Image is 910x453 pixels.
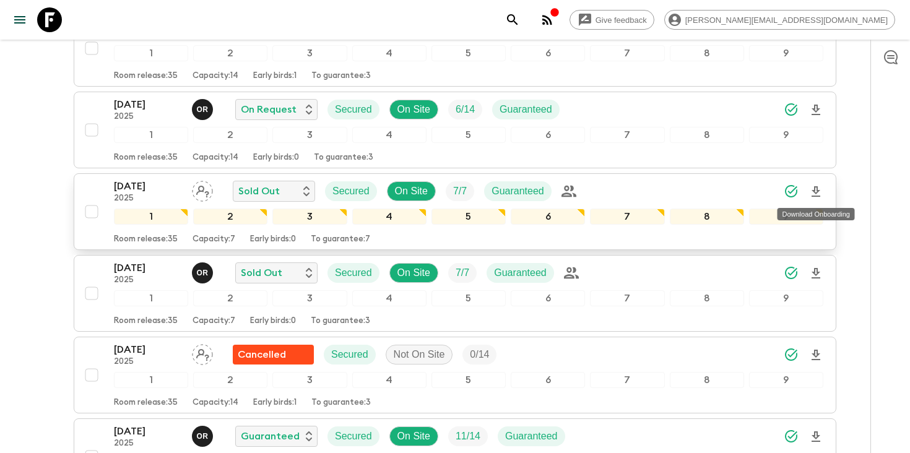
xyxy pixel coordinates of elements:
div: 4 [352,372,427,388]
button: OR [192,99,215,120]
p: To guarantee: 3 [311,316,370,326]
span: Oscar Rincon [192,103,215,113]
p: 2025 [114,275,182,285]
p: Guaranteed [500,102,552,117]
p: [DATE] [114,261,182,275]
div: 2 [193,45,267,61]
div: 5 [431,372,506,388]
div: Secured [327,100,379,119]
div: 5 [431,45,506,61]
span: [PERSON_NAME][EMAIL_ADDRESS][DOMAIN_NAME] [678,15,895,25]
div: 3 [272,127,347,143]
div: Secured [327,263,379,283]
div: 4 [352,209,427,225]
div: 7 [590,209,664,225]
div: On Site [389,100,438,119]
p: Room release: 35 [114,153,178,163]
div: Private Group [564,265,579,280]
p: 7 / 7 [456,265,469,280]
div: Private Group [561,184,576,199]
p: On Site [395,184,428,199]
p: Guaranteed [505,429,558,444]
svg: Download Onboarding [808,184,823,199]
p: On Site [397,265,430,280]
p: To guarantee: 3 [314,153,373,163]
p: O R [196,268,208,278]
p: [DATE] [114,342,182,357]
p: Room release: 35 [114,71,178,81]
span: Oscar Rincon [192,429,215,439]
p: Sold Out [238,184,280,199]
p: Not On Site [394,347,445,362]
p: O R [196,431,208,441]
p: Room release: 35 [114,235,178,244]
div: On Site [387,181,436,201]
div: 9 [749,372,823,388]
div: Not On Site [386,345,453,365]
p: Guaranteed [492,184,544,199]
div: 6 [511,45,585,61]
svg: Download Onboarding [808,429,823,444]
p: To guarantee: 3 [311,71,371,81]
div: 8 [670,209,744,225]
p: Guaranteed [241,429,300,444]
div: 7 [590,290,664,306]
div: 1 [114,209,188,225]
div: 3 [272,209,347,225]
svg: Synced Successfully [784,265,799,280]
p: [DATE] [114,179,182,194]
div: 5 [431,290,506,306]
p: 6 / 14 [456,102,475,117]
a: Give feedback [570,10,654,30]
p: 2025 [114,112,182,122]
button: [DATE]2025Oscar RinconOn RequestSecuredOn SiteTrip FillGuaranteed123456789Room release:35Capacity... [74,92,836,168]
p: [DATE] [114,97,182,112]
button: search adventures [500,7,525,32]
div: Trip Fill [448,426,488,446]
div: Secured [327,426,379,446]
svg: Synced Successfully [784,429,799,444]
p: Secured [331,347,368,362]
div: 8 [670,290,744,306]
p: 7 / 7 [453,184,467,199]
div: Trip Fill [448,100,482,119]
p: To guarantee: 3 [311,398,371,408]
div: 1 [114,372,188,388]
p: O R [196,105,208,114]
p: Sold Out [241,265,282,280]
span: Assign pack leader [192,184,213,194]
div: 6 [511,372,585,388]
p: 2025 [114,357,182,367]
p: Capacity: 14 [193,71,238,81]
div: On Site [389,263,438,283]
div: 7 [590,127,664,143]
div: 4 [352,127,427,143]
div: Secured [324,345,376,365]
div: 9 [749,45,823,61]
p: [DATE] [114,424,182,439]
div: 4 [352,45,427,61]
p: 11 / 14 [456,429,480,444]
svg: Download Onboarding [808,348,823,363]
span: Give feedback [589,15,654,25]
button: [DATE]2025Oscar RinconSold OutSecuredOn SiteTrip FillGuaranteed123456789Room release:35Capacity:7... [74,255,836,332]
svg: Synced Successfully [784,184,799,199]
p: Secured [332,184,370,199]
p: Secured [335,102,372,117]
div: 1 [114,127,188,143]
div: 5 [431,209,506,225]
div: On Site [389,426,438,446]
span: Assign pack leader [192,348,213,358]
p: On Request [241,102,297,117]
svg: Synced Successfully [784,347,799,362]
div: 2 [193,372,267,388]
button: menu [7,7,32,32]
p: On Site [397,102,430,117]
div: Trip Fill [462,345,496,365]
p: 2025 [114,439,182,449]
div: 1 [114,290,188,306]
div: 8 [670,127,744,143]
div: Flash Pack cancellation [233,345,314,365]
div: 2 [193,209,267,225]
div: 4 [352,290,427,306]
